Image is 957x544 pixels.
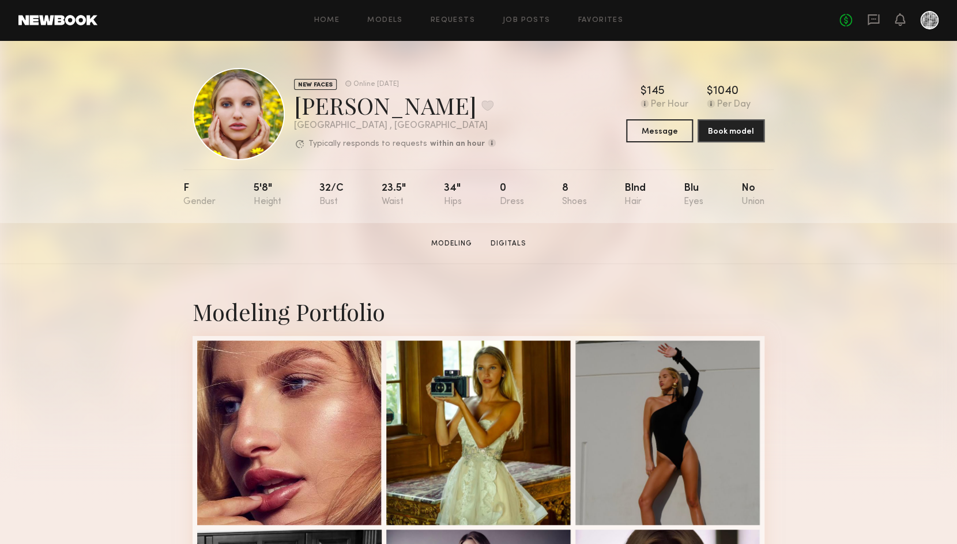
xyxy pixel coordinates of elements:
div: Per Hour [651,100,688,110]
div: No [741,183,764,207]
div: 145 [647,86,665,97]
div: 8 [562,183,586,207]
div: Blu [684,183,703,207]
div: NEW FACES [294,79,337,90]
div: [GEOGRAPHIC_DATA] , [GEOGRAPHIC_DATA] [294,121,496,131]
button: Message [626,119,693,142]
div: $ [707,86,713,97]
div: [PERSON_NAME] [294,90,496,120]
div: F [183,183,216,207]
a: Job Posts [503,17,551,24]
a: Models [367,17,402,24]
div: 0 [499,183,523,207]
div: Modeling Portfolio [193,296,764,327]
b: within an hour [430,140,485,148]
div: Blnd [624,183,646,207]
a: Home [314,17,340,24]
div: $ [640,86,647,97]
div: 5'8" [254,183,281,207]
p: Typically responds to requests [308,140,427,148]
a: Digitals [486,239,531,249]
div: 34" [444,183,462,207]
div: 1040 [713,86,739,97]
button: Book model [698,119,764,142]
a: Modeling [427,239,477,249]
a: Requests [431,17,475,24]
div: 32/c [319,183,344,207]
div: Online [DATE] [353,81,399,88]
div: Per Day [717,100,751,110]
div: 23.5" [382,183,406,207]
a: Favorites [578,17,623,24]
